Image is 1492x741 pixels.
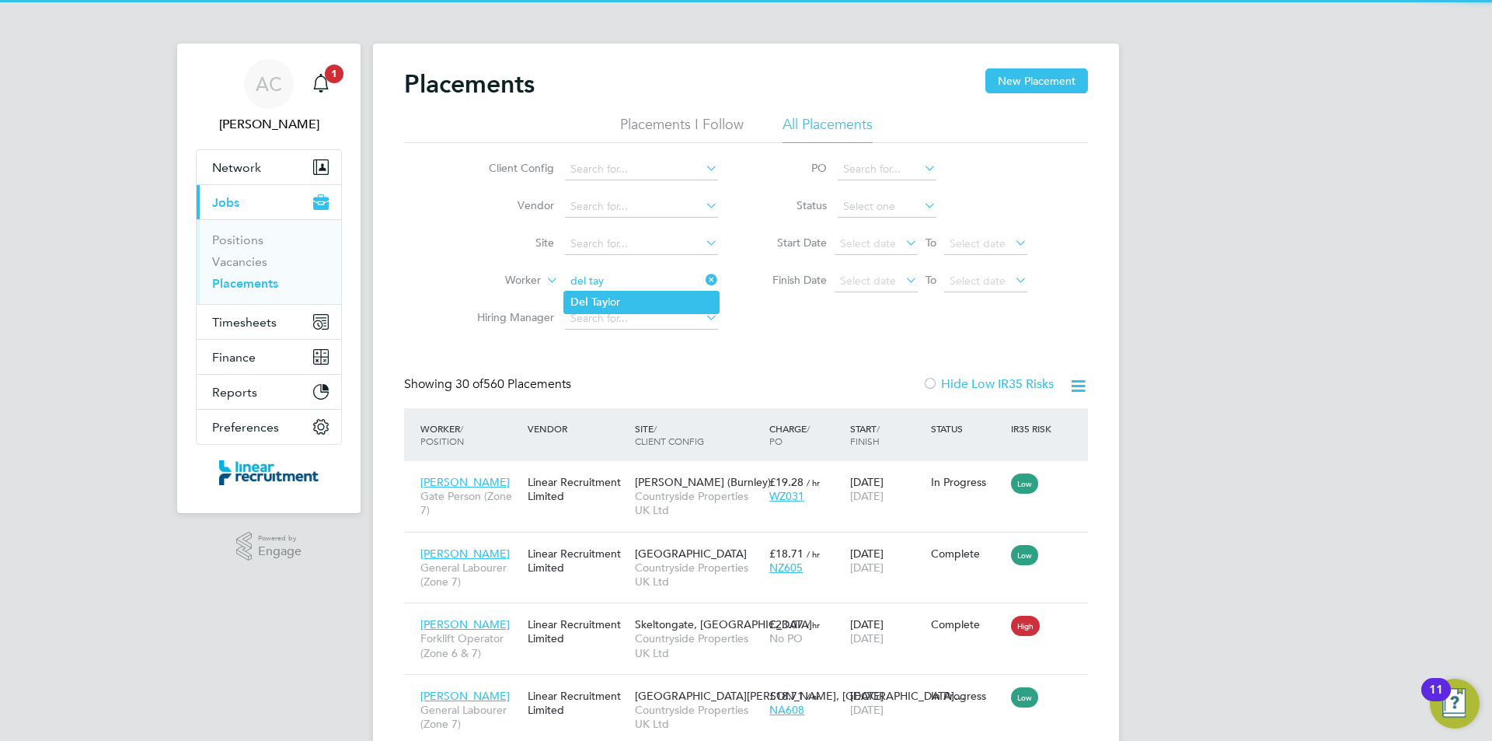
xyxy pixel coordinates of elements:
label: Finish Date [757,273,827,287]
li: Placements I Follow [620,115,744,143]
div: Site [631,414,765,455]
span: Low [1011,545,1038,565]
label: Hiring Manager [465,310,554,324]
span: Forklift Operator (Zone 6 & 7) [420,631,520,659]
b: Del [570,295,588,309]
span: 1 [325,65,343,83]
li: lor [564,292,719,313]
label: PO [757,161,827,175]
span: NZ605 [769,561,803,575]
span: Countryside Properties UK Ltd [635,489,762,517]
div: Vendor [524,414,631,442]
div: Linear Recruitment Limited [524,681,631,725]
div: Showing [404,376,574,393]
span: [GEOGRAPHIC_DATA][PERSON_NAME], [GEOGRAPHIC_DATA]… [635,689,965,703]
div: [DATE] [846,681,927,725]
nav: Main navigation [177,44,361,513]
span: Low [1011,474,1038,494]
span: Countryside Properties UK Ltd [635,631,762,659]
div: Charge [765,414,846,455]
span: Preferences [212,420,279,435]
a: [PERSON_NAME]General Labourer (Zone 7)Linear Recruitment Limited[GEOGRAPHIC_DATA]Countryside Prop... [417,538,1088,551]
span: No PO [769,631,803,645]
div: Linear Recruitment Limited [524,610,631,653]
span: £23.07 [769,617,804,631]
span: Select date [840,236,896,250]
div: Start [846,414,927,455]
span: Skeltongate, [GEOGRAPHIC_DATA] [635,617,812,631]
li: All Placements [783,115,873,143]
button: Preferences [197,410,341,444]
span: [DATE] [850,703,884,717]
span: Select date [840,274,896,288]
a: 1 [305,59,336,109]
div: Complete [931,547,1004,561]
div: 11 [1429,690,1443,710]
span: / Position [420,422,464,447]
span: / hr [807,548,820,560]
div: Worker [417,414,524,455]
button: Reports [197,375,341,409]
span: Low [1011,687,1038,708]
span: [PERSON_NAME] [420,689,510,703]
span: Powered by [258,532,302,545]
span: [GEOGRAPHIC_DATA] [635,547,747,561]
span: AC [256,74,282,94]
a: AC[PERSON_NAME] [196,59,342,134]
span: / PO [769,422,810,447]
input: Search for... [565,271,718,292]
span: General Labourer (Zone 7) [420,703,520,731]
span: General Labourer (Zone 7) [420,561,520,589]
button: Network [197,150,341,184]
button: Timesheets [197,305,341,339]
label: Vendor [465,198,554,212]
span: [PERSON_NAME] (Burnley) [635,475,771,489]
span: [DATE] [850,561,884,575]
label: Start Date [757,236,827,250]
div: Linear Recruitment Limited [524,539,631,582]
input: Search for... [838,159,936,180]
a: Vacancies [212,254,267,269]
span: £18.71 [769,547,804,561]
a: Positions [212,232,263,247]
div: [DATE] [846,539,927,582]
span: 560 Placements [455,376,571,392]
button: Open Resource Center, 11 new notifications [1430,679,1480,729]
h2: Placements [404,68,535,100]
button: Jobs [197,185,341,219]
input: Search for... [565,159,718,180]
span: Select date [950,274,1006,288]
button: New Placement [985,68,1088,93]
span: [DATE] [850,489,884,503]
input: Search for... [565,233,718,255]
span: Anneliese Clifton [196,115,342,134]
span: / Finish [850,422,880,447]
input: Search for... [565,308,718,330]
div: Status [927,414,1008,442]
div: [DATE] [846,467,927,511]
span: NA608 [769,703,804,717]
div: [DATE] [846,610,927,653]
div: Jobs [197,219,341,304]
span: Gate Person (Zone 7) [420,489,520,517]
span: To [921,270,941,290]
div: Complete [931,617,1004,631]
div: Linear Recruitment Limited [524,467,631,511]
span: / hr [807,477,820,488]
span: High [1011,616,1040,636]
span: / hr [807,690,820,702]
span: £19.28 [769,475,804,489]
span: [DATE] [850,631,884,645]
span: Timesheets [212,315,277,330]
span: £18.71 [769,689,804,703]
a: Powered byEngage [236,532,302,561]
b: Tay [591,295,608,309]
a: [PERSON_NAME]Forklift Operator (Zone 6 & 7)Linear Recruitment LimitedSkeltongate, [GEOGRAPHIC_DAT... [417,609,1088,622]
span: Network [212,160,261,175]
span: 30 of [455,376,483,392]
span: Jobs [212,195,239,210]
button: Finance [197,340,341,374]
span: To [921,232,941,253]
label: Hide Low IR35 Risks [922,376,1054,392]
input: Select one [838,196,936,218]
